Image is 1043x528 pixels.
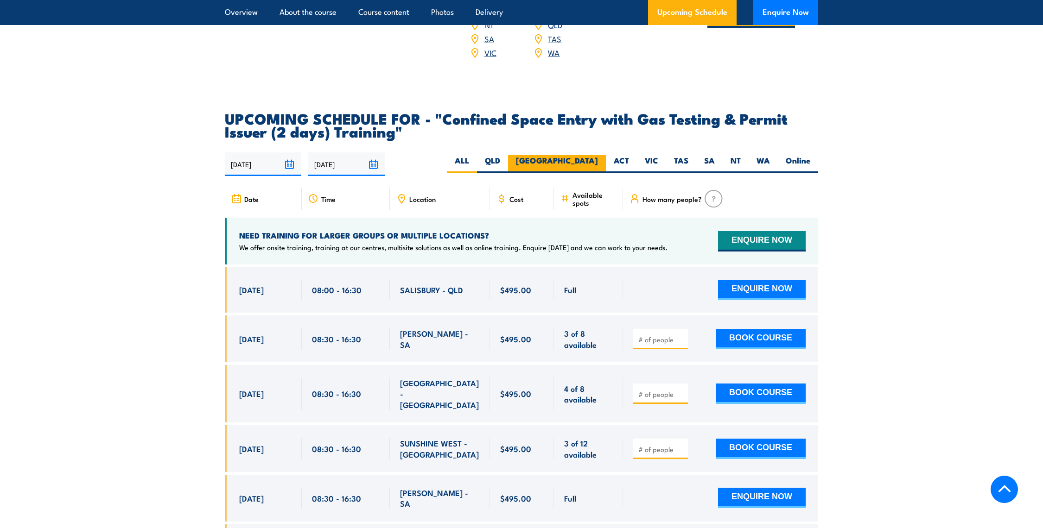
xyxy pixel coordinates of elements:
a: VIC [484,47,496,58]
span: $495.00 [500,388,531,399]
label: Online [778,155,818,173]
label: NT [723,155,749,173]
span: Date [244,195,259,203]
p: We offer onsite training, training at our centres, multisite solutions as well as online training... [239,243,668,252]
span: SUNSHINE WEST - [GEOGRAPHIC_DATA] [400,438,480,459]
span: 3 of 8 available [564,328,613,350]
button: ENQUIRE NOW [718,280,806,300]
a: WA [548,47,560,58]
button: BOOK COURSE [716,439,806,459]
label: WA [749,155,778,173]
button: ENQUIRE NOW [718,488,806,508]
span: [DATE] [239,493,264,503]
span: [PERSON_NAME] - SA [400,328,480,350]
button: BOOK COURSE [716,383,806,404]
span: $495.00 [500,493,531,503]
span: [DATE] [239,443,264,454]
span: Full [564,284,576,295]
span: [PERSON_NAME] - SA [400,487,480,509]
span: 08:00 - 16:30 [312,284,362,295]
span: [DATE] [239,333,264,344]
input: # of people [638,445,685,454]
span: 4 of 8 available [564,383,613,405]
span: Location [409,195,436,203]
label: [GEOGRAPHIC_DATA] [508,155,606,173]
label: QLD [477,155,508,173]
button: ENQUIRE NOW [718,231,806,251]
label: TAS [666,155,696,173]
a: SA [484,33,494,44]
button: BOOK COURSE [716,329,806,349]
h4: NEED TRAINING FOR LARGER GROUPS OR MULTIPLE LOCATIONS? [239,230,668,240]
span: Full [564,493,576,503]
span: $495.00 [500,333,531,344]
span: 08:30 - 16:30 [312,493,361,503]
span: How many people? [642,195,702,203]
a: TAS [548,33,561,44]
span: 3 of 12 available [564,438,613,459]
span: Time [321,195,336,203]
span: Cost [509,195,523,203]
span: 08:30 - 16:30 [312,443,361,454]
span: 08:30 - 16:30 [312,333,361,344]
span: Available spots [572,191,617,207]
label: VIC [637,155,666,173]
input: To date [308,152,385,176]
span: [GEOGRAPHIC_DATA] - [GEOGRAPHIC_DATA] [400,377,480,410]
label: ALL [447,155,477,173]
label: ACT [606,155,637,173]
span: $495.00 [500,284,531,295]
span: [DATE] [239,388,264,399]
input: From date [225,152,301,176]
h2: UPCOMING SCHEDULE FOR - "Confined Space Entry with Gas Testing & Permit Issuer (2 days) Training" [225,112,818,138]
span: SALISBURY - QLD [400,284,463,295]
input: # of people [638,390,685,399]
span: 08:30 - 16:30 [312,388,361,399]
input: # of people [638,335,685,344]
label: SA [696,155,723,173]
span: $495.00 [500,443,531,454]
span: [DATE] [239,284,264,295]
